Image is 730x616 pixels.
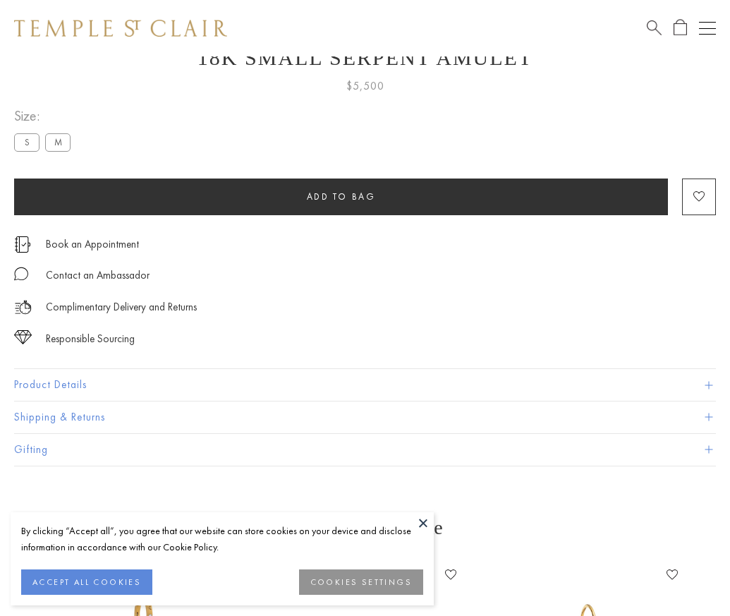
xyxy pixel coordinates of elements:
[699,20,716,37] button: Open navigation
[14,401,716,433] button: Shipping & Returns
[14,104,76,128] span: Size:
[647,19,662,37] a: Search
[45,133,71,151] label: M
[46,236,139,252] a: Book an Appointment
[299,569,423,595] button: COOKIES SETTINGS
[14,369,716,401] button: Product Details
[46,298,197,316] p: Complimentary Delivery and Returns
[46,330,135,348] div: Responsible Sourcing
[14,267,28,281] img: MessageIcon-01_2.svg
[21,523,423,555] div: By clicking “Accept all”, you agree that our website can store cookies on your device and disclos...
[46,267,150,284] div: Contact an Ambassador
[14,236,31,253] img: icon_appointment.svg
[14,179,668,215] button: Add to bag
[14,133,39,151] label: S
[14,20,227,37] img: Temple St. Clair
[14,434,716,466] button: Gifting
[674,19,687,37] a: Open Shopping Bag
[14,330,32,344] img: icon_sourcing.svg
[307,191,376,203] span: Add to bag
[346,77,384,95] span: $5,500
[14,298,32,316] img: icon_delivery.svg
[21,569,152,595] button: ACCEPT ALL COOKIES
[14,46,716,70] h1: 18K Small Serpent Amulet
